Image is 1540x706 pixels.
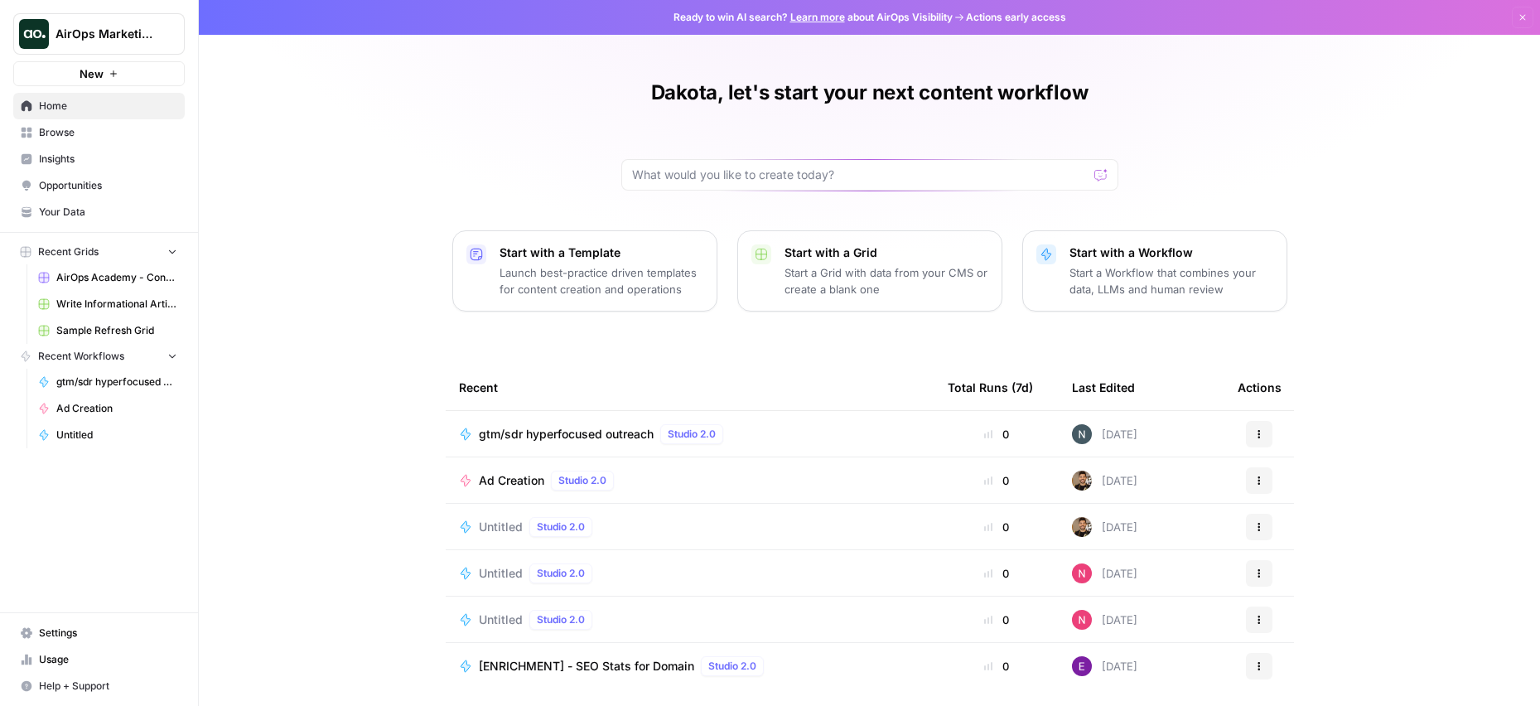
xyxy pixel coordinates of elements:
[537,520,585,534] span: Studio 2.0
[948,365,1033,410] div: Total Runs (7d)
[31,369,185,395] a: gtm/sdr hyperfocused outreach
[13,146,185,172] a: Insights
[479,472,544,489] span: Ad Creation
[56,401,177,416] span: Ad Creation
[452,230,717,312] button: Start with a TemplateLaunch best-practice driven templates for content creation and operations
[459,517,921,537] a: UntitledStudio 2.0
[39,626,177,641] span: Settings
[948,519,1045,535] div: 0
[537,612,585,627] span: Studio 2.0
[31,291,185,317] a: Write Informational Article
[1072,365,1135,410] div: Last Edited
[38,349,124,364] span: Recent Workflows
[737,230,1002,312] button: Start with a GridStart a Grid with data from your CMS or create a blank one
[1072,610,1092,630] img: fopa3c0x52at9xxul9zbduzf8hu4
[13,239,185,264] button: Recent Grids
[966,10,1066,25] span: Actions early access
[459,656,921,676] a: [ENRICHMENT] - SEO Stats for DomainStudio 2.0
[948,658,1045,675] div: 0
[56,375,177,389] span: gtm/sdr hyperfocused outreach
[56,26,156,42] span: AirOps Marketing
[13,646,185,673] a: Usage
[39,652,177,667] span: Usage
[479,519,523,535] span: Untitled
[459,471,921,491] a: Ad CreationStudio 2.0
[1072,563,1092,583] img: fopa3c0x52at9xxul9zbduzf8hu4
[1072,517,1137,537] div: [DATE]
[784,264,988,297] p: Start a Grid with data from your CMS or create a blank one
[708,659,756,674] span: Studio 2.0
[459,610,921,630] a: UntitledStudio 2.0
[790,11,845,23] a: Learn more
[1072,424,1092,444] img: dbdkge1x3vxe8anzoc7sa8zwcrhk
[39,99,177,114] span: Home
[459,424,921,444] a: gtm/sdr hyperfocused outreachStudio 2.0
[479,565,523,582] span: Untitled
[13,199,185,225] a: Your Data
[39,178,177,193] span: Opportunities
[668,427,716,442] span: Studio 2.0
[13,13,185,55] button: Workspace: AirOps Marketing
[1072,471,1137,491] div: [DATE]
[13,172,185,199] a: Opportunities
[13,119,185,146] a: Browse
[479,426,654,442] span: gtm/sdr hyperfocused outreach
[784,244,988,261] p: Start with a Grid
[459,563,921,583] a: UntitledStudio 2.0
[1069,244,1273,261] p: Start with a Workflow
[13,673,185,699] button: Help + Support
[1069,264,1273,297] p: Start a Workflow that combines your data, LLMs and human review
[479,612,523,628] span: Untitled
[1072,424,1137,444] div: [DATE]
[948,472,1045,489] div: 0
[673,10,953,25] span: Ready to win AI search? about AirOps Visibility
[56,323,177,338] span: Sample Refresh Grid
[80,65,104,82] span: New
[537,566,585,581] span: Studio 2.0
[632,167,1088,183] input: What would you like to create today?
[1072,610,1137,630] div: [DATE]
[948,565,1045,582] div: 0
[56,297,177,312] span: Write Informational Article
[459,365,921,410] div: Recent
[1022,230,1287,312] button: Start with a WorkflowStart a Workflow that combines your data, LLMs and human review
[1238,365,1282,410] div: Actions
[479,658,694,675] span: [ENRICHMENT] - SEO Stats for Domain
[39,125,177,140] span: Browse
[500,264,703,297] p: Launch best-practice driven templates for content creation and operations
[1072,563,1137,583] div: [DATE]
[56,270,177,285] span: AirOps Academy - Content Generation
[948,612,1045,628] div: 0
[13,61,185,86] button: New
[56,428,177,442] span: Untitled
[39,152,177,167] span: Insights
[19,19,49,49] img: AirOps Marketing Logo
[31,422,185,448] a: Untitled
[39,205,177,220] span: Your Data
[558,473,606,488] span: Studio 2.0
[948,426,1045,442] div: 0
[651,80,1089,106] h1: Dakota, let's start your next content workflow
[13,620,185,646] a: Settings
[31,264,185,291] a: AirOps Academy - Content Generation
[31,395,185,422] a: Ad Creation
[500,244,703,261] p: Start with a Template
[13,344,185,369] button: Recent Workflows
[1072,656,1092,676] img: tb834r7wcu795hwbtepf06oxpmnl
[1072,517,1092,537] img: 36rz0nf6lyfqsoxlb67712aiq2cf
[31,317,185,344] a: Sample Refresh Grid
[13,93,185,119] a: Home
[38,244,99,259] span: Recent Grids
[1072,656,1137,676] div: [DATE]
[1072,471,1092,491] img: 36rz0nf6lyfqsoxlb67712aiq2cf
[39,679,177,694] span: Help + Support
